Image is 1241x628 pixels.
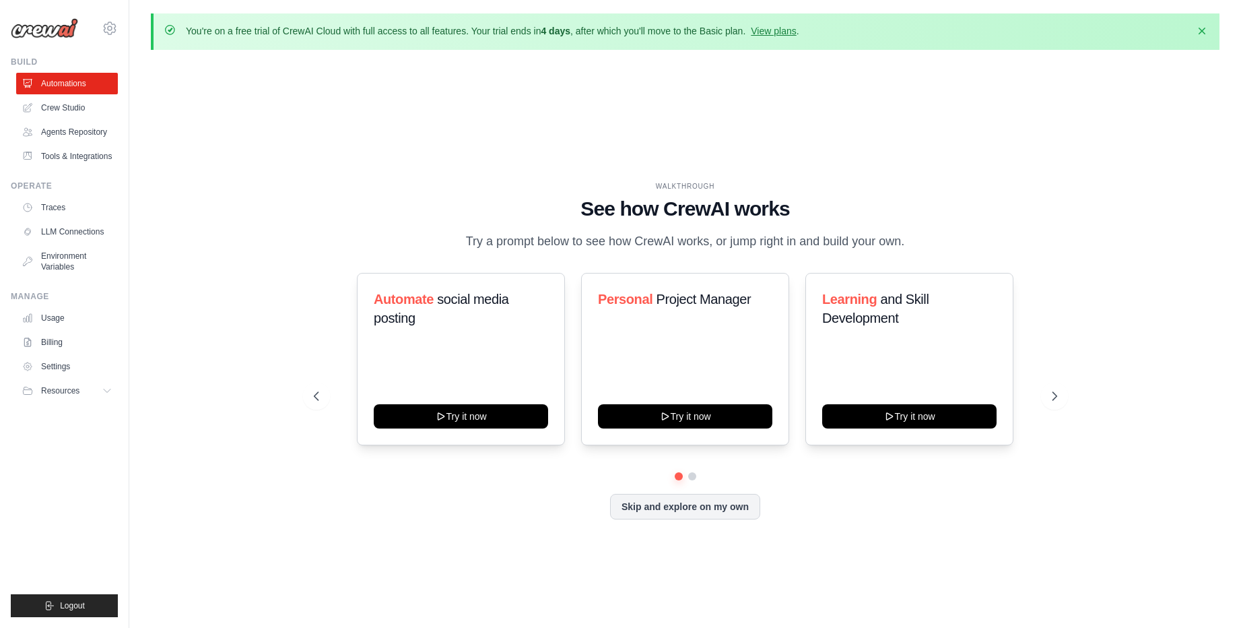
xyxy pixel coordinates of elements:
div: WALKTHROUGH [314,181,1057,191]
strong: 4 days [541,26,570,36]
a: Settings [16,356,118,377]
button: Resources [16,380,118,402]
span: Personal [598,292,652,307]
a: Traces [16,197,118,218]
span: Learning [822,292,877,307]
span: Automate [374,292,434,307]
img: Logo [11,18,78,38]
div: Build [11,57,118,67]
a: Tools & Integrations [16,146,118,167]
a: View plans [751,26,796,36]
a: Crew Studio [16,97,118,119]
div: Operate [11,181,118,191]
a: Billing [16,332,118,353]
button: Try it now [374,404,548,429]
button: Skip and explore on my own [610,494,760,520]
span: Logout [60,600,85,611]
a: LLM Connections [16,221,118,243]
a: Usage [16,307,118,329]
button: Try it now [598,404,772,429]
p: Try a prompt below to see how CrewAI works, or jump right in and build your own. [459,232,912,251]
button: Logout [11,594,118,617]
span: Resources [41,385,79,396]
div: Manage [11,291,118,302]
a: Automations [16,73,118,94]
span: social media posting [374,292,509,325]
span: Project Manager [656,292,751,307]
button: Try it now [822,404,997,429]
p: You're on a free trial of CrewAI Cloud with full access to all features. Your trial ends in , aft... [186,24,799,38]
a: Agents Repository [16,121,118,143]
h1: See how CrewAI works [314,197,1057,221]
a: Environment Variables [16,245,118,278]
